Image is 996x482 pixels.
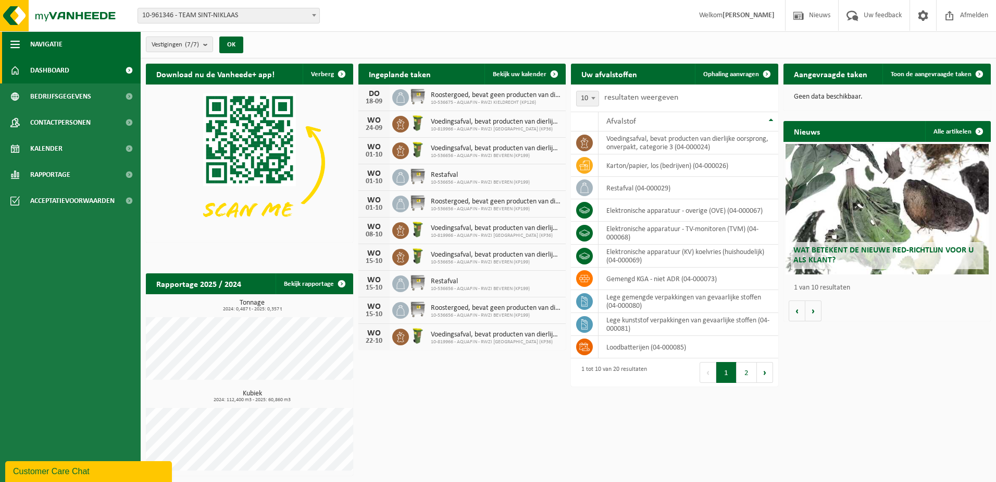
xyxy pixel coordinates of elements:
[703,71,759,78] span: Ophaling aanvragen
[185,41,199,48] count: (7/7)
[891,71,972,78] span: Toon de aangevraagde taken
[606,117,636,126] span: Afvalstof
[151,307,353,312] span: 2024: 0,487 t - 2025: 0,357 t
[431,144,561,153] span: Voedingsafval, bevat producten van dierlijke oorsprong, onverpakt, categorie 3
[364,116,384,125] div: WO
[364,258,384,265] div: 15-10
[716,362,737,383] button: 1
[409,141,427,159] img: WB-0060-HPE-GN-50
[431,339,561,345] span: 10-819966 - AQUAFIN - RWZI [GEOGRAPHIC_DATA] (KP36)
[793,246,974,264] span: Wat betekent de nieuwe RED-richtlijn voor u als klant?
[364,143,384,151] div: WO
[604,93,678,102] label: resultaten weergeven
[599,290,778,313] td: lege gemengde verpakkingen van gevaarlijke stoffen (04-000080)
[364,196,384,204] div: WO
[409,114,427,132] img: WB-0060-HPE-GN-50
[364,125,384,132] div: 24-09
[409,167,427,185] img: WB-1100-GAL-GY-01
[146,273,252,294] h2: Rapportage 2025 / 2024
[30,136,63,162] span: Kalender
[138,8,319,23] span: 10-961346 - TEAM SINT-NIKLAAS
[5,459,174,482] iframe: chat widget
[577,91,599,106] span: 10
[431,171,530,179] span: Restafval
[276,273,352,294] a: Bekijk rapportage
[599,313,778,336] td: lege kunststof verpakkingen van gevaarlijke stoffen (04-000081)
[409,327,427,345] img: WB-0060-HPE-GN-50
[311,71,334,78] span: Verberg
[431,118,561,126] span: Voedingsafval, bevat producten van dierlijke oorsprong, onverpakt, categorie 3
[599,154,778,177] td: karton/papier, los (bedrijven) (04-000026)
[30,188,115,214] span: Acceptatievoorwaarden
[146,64,285,84] h2: Download nu de Vanheede+ app!
[737,362,757,383] button: 2
[786,144,989,274] a: Wat betekent de nieuwe RED-richtlijn voor u als klant?
[723,11,775,19] strong: [PERSON_NAME]
[409,221,427,238] img: WB-0060-HPE-GN-50
[576,361,647,384] div: 1 tot 10 van 20 resultaten
[789,300,805,321] button: Vorige
[599,177,778,199] td: restafval (04-000029)
[431,91,561,100] span: Roostergoed, bevat geen producten van dierlijke oorsprong
[146,37,213,52] button: Vestigingen(7/7)
[364,178,384,185] div: 01-10
[364,204,384,212] div: 01-10
[364,303,384,311] div: WO
[431,251,561,259] span: Voedingsafval, bevat producten van dierlijke oorsprong, onverpakt, categorie 3
[364,231,384,238] div: 08-10
[925,121,990,142] a: Alle artikelen
[30,57,69,83] span: Dashboard
[409,247,427,265] img: WB-0060-HPE-GN-50
[431,331,561,339] span: Voedingsafval, bevat producten van dierlijke oorsprong, onverpakt, categorie 3
[409,300,427,318] img: WB-1100-GAL-GY-01
[30,83,91,110] span: Bedrijfsgegevens
[364,151,384,159] div: 01-10
[431,233,561,239] span: 10-819966 - AQUAFIN - RWZI [GEOGRAPHIC_DATA] (KP36)
[599,131,778,154] td: voedingsafval, bevat producten van dierlijke oorsprong, onverpakt, categorie 3 (04-000024)
[151,397,353,403] span: 2024: 112,400 m3 - 2025: 60,860 m3
[364,276,384,284] div: WO
[794,93,980,101] p: Geen data beschikbaar.
[138,8,320,23] span: 10-961346 - TEAM SINT-NIKLAAS
[571,64,648,84] h2: Uw afvalstoffen
[431,206,561,212] span: 10-536656 - AQUAFIN - RWZI BEVEREN (KP199)
[364,98,384,105] div: 18-09
[30,110,91,136] span: Contactpersonen
[700,362,716,383] button: Previous
[151,299,353,312] h3: Tonnage
[409,274,427,292] img: WB-1100-GAL-GY-01
[431,224,561,233] span: Voedingsafval, bevat producten van dierlijke oorsprong, onverpakt, categorie 3
[364,284,384,292] div: 15-10
[303,64,352,85] button: Verberg
[431,278,530,286] span: Restafval
[599,245,778,268] td: elektronische apparatuur (KV) koelvries (huishoudelijk) (04-000069)
[409,88,427,105] img: WB-1100-GAL-GY-01
[431,304,561,312] span: Roostergoed, bevat geen producten van dierlijke oorsprong
[431,198,561,206] span: Roostergoed, bevat geen producten van dierlijke oorsprong
[599,222,778,245] td: elektronische apparatuur - TV-monitoren (TVM) (04-000068)
[431,286,530,292] span: 10-536656 - AQUAFIN - RWZI BEVEREN (KP199)
[364,170,384,178] div: WO
[146,85,353,240] img: Download de VHEPlus App
[431,179,530,186] span: 10-536656 - AQUAFIN - RWZI BEVEREN (KP199)
[576,91,599,106] span: 10
[783,121,830,141] h2: Nieuws
[599,199,778,222] td: elektronische apparatuur - overige (OVE) (04-000067)
[431,100,561,106] span: 10-536675 - AQUAFIN - RWZI KIELDRECHT (KP126)
[364,311,384,318] div: 15-10
[30,162,70,188] span: Rapportage
[152,37,199,53] span: Vestigingen
[599,268,778,290] td: gemengd KGA - niet ADR (04-000073)
[599,336,778,358] td: loodbatterijen (04-000085)
[805,300,821,321] button: Volgende
[431,259,561,266] span: 10-536656 - AQUAFIN - RWZI BEVEREN (KP199)
[364,329,384,338] div: WO
[151,390,353,403] h3: Kubiek
[493,71,546,78] span: Bekijk uw kalender
[364,249,384,258] div: WO
[364,338,384,345] div: 22-10
[484,64,565,85] a: Bekijk uw kalender
[431,312,561,319] span: 10-536656 - AQUAFIN - RWZI BEVEREN (KP199)
[30,31,63,57] span: Navigatie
